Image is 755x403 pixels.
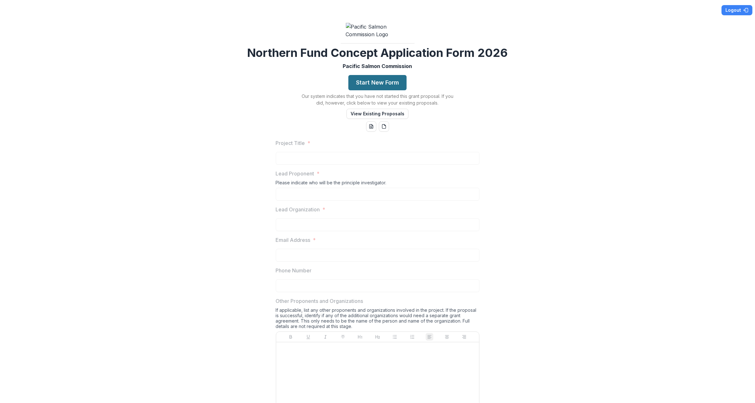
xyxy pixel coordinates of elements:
button: View Existing Proposals [346,109,409,119]
button: Bullet List [391,333,399,341]
p: Lead Organization [276,206,320,213]
p: Project Title [276,139,305,147]
div: Please indicate who will be the principle investigator. [276,180,479,188]
p: Pacific Salmon Commission [343,62,412,70]
button: Ordered List [409,333,416,341]
img: Pacific Salmon Commission Logo [346,23,409,38]
button: Underline [304,333,312,341]
p: Phone Number [276,267,312,274]
button: Logout [722,5,752,15]
button: Heading 1 [356,333,364,341]
button: Strike [339,333,347,341]
button: Align Right [460,333,468,341]
button: word-download [366,121,376,132]
p: Our system indicates that you have not started this grant proposal. If you did, however, click be... [298,93,457,106]
h2: Northern Fund Concept Application Form 2026 [247,46,508,60]
p: Lead Proponent [276,170,314,177]
button: Italicize [322,333,329,341]
button: Align Left [426,333,433,341]
button: pdf-download [379,121,389,132]
button: Heading 2 [374,333,381,341]
button: Bold [287,333,295,341]
p: Other Proponents and Organizations [276,297,363,305]
div: If applicable, list any other proponents and organizations involved in the project. If the propos... [276,307,479,331]
p: Email Address [276,236,311,244]
button: Start New Form [348,75,407,90]
button: Align Center [443,333,451,341]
